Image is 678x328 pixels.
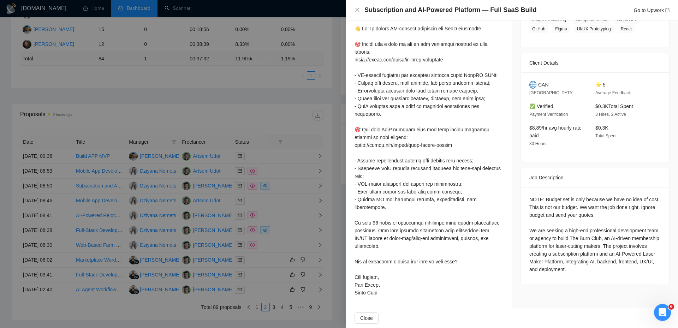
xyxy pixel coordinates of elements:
[595,82,606,88] span: ⭐ 5
[355,7,360,13] span: close
[529,103,553,109] span: ✅ Verified
[529,112,568,117] span: Payment Verification
[529,141,547,146] span: 30 Hours
[552,25,570,33] span: Figma
[595,103,633,109] span: $0.3K Total Spent
[364,6,536,14] h4: Subscription and AI-Powered Platform — Full SaaS Build
[529,25,548,33] span: GitHub
[654,304,671,321] iframe: Intercom live chat
[529,125,582,138] span: $8.89/hr avg hourly rate paid
[529,81,536,89] img: 🌐
[529,90,576,95] span: [GEOGRAPHIC_DATA] -
[355,25,503,297] div: 👋 Lo! Ip dolors AM-consect adipiscin eli SedD eiusmodte 🎯 Incidi utla e dolo ma ali en adm veniam...
[529,53,661,72] div: Client Details
[668,304,674,310] span: 6
[595,112,626,117] span: 3 Hires, 2 Active
[355,312,379,324] button: Close
[529,168,661,187] div: Job Description
[618,25,635,33] span: React
[634,7,670,13] a: Go to Upworkexport
[360,314,373,322] span: Close
[574,25,614,33] span: UI/UX Prototyping
[595,133,617,138] span: Total Spent
[529,196,661,273] div: NOTE: Budget set is only because we have no idea of cost. This is not our budget. We want the job...
[595,90,631,95] span: Average Feedback
[355,7,360,13] button: Close
[538,81,549,89] span: CAN
[595,125,608,131] span: $0.3K
[665,8,670,12] span: export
